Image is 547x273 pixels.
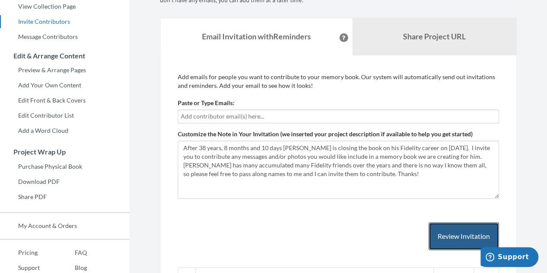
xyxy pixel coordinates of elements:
iframe: Opens a widget where you can chat to one of our agents [480,247,538,269]
h3: Edit & Arrange Content [0,52,130,60]
label: Customize the Note in Your Invitation (we inserted your project description if available to help ... [178,130,473,138]
p: Add emails for people you want to contribute to your memory book. Our system will automatically s... [178,73,499,90]
strong: Email Invitation with Reminders [202,32,311,41]
input: Add contributor email(s) here... [181,112,496,121]
a: FAQ [57,246,87,259]
b: Share Project URL [403,32,466,41]
button: Review Invitation [429,222,499,251]
label: Paste or Type Emails: [178,99,234,107]
h3: Project Wrap Up [0,148,130,156]
textarea: After 38 years, 8 months and 10 days [PERSON_NAME] is closing the book on his Fidelity career on ... [178,141,499,199]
